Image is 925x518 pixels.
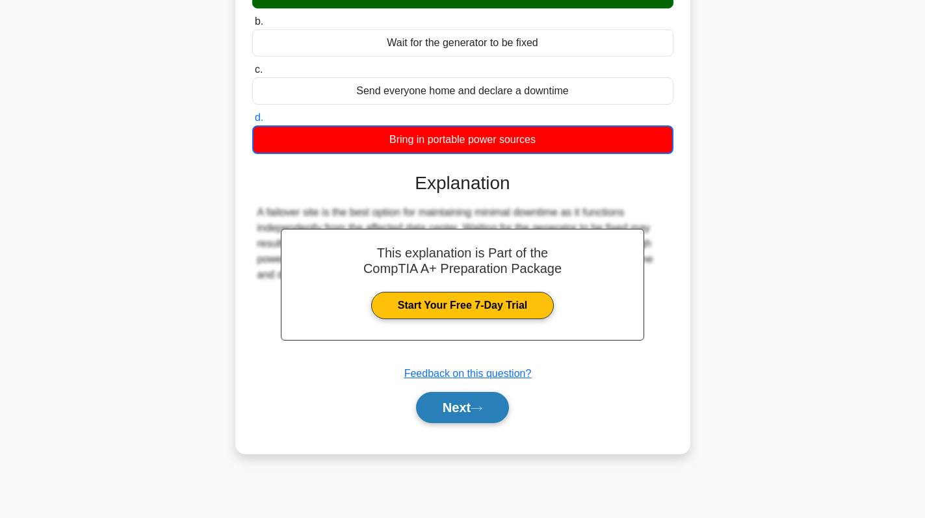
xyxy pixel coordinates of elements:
[371,292,554,319] a: Start Your Free 7-Day Trial
[255,64,263,75] span: c.
[255,16,263,27] span: b.
[252,77,673,105] div: Send everyone home and declare a downtime
[416,392,509,423] button: Next
[404,368,532,379] a: Feedback on this question?
[252,29,673,57] div: Wait for the generator to be fixed
[252,125,673,154] div: Bring in portable power sources
[255,112,263,123] span: d.
[257,205,668,283] div: A failover site is the best option for maintaining minimal downtime as it functions independently...
[260,172,666,194] h3: Explanation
